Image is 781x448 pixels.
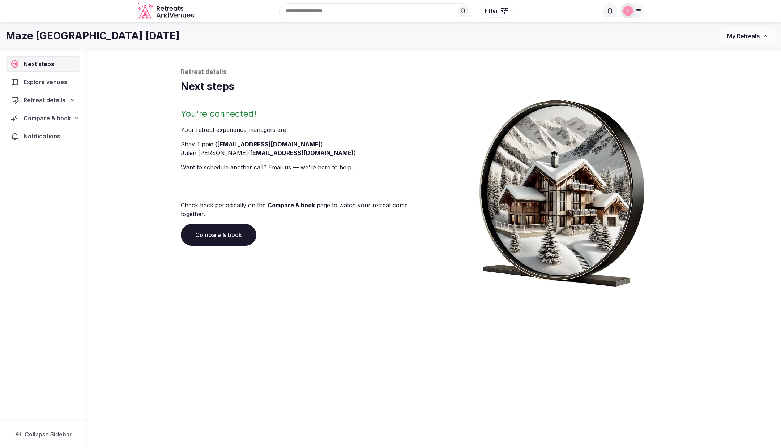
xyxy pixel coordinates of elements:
button: My Retreats [720,27,775,45]
p: Your retreat experience manager s are : [181,125,431,134]
p: Want to schedule another call? Email us — we're here to help. [181,163,431,172]
a: [EMAIL_ADDRESS][DOMAIN_NAME] [250,149,354,156]
a: Compare & book [268,202,315,209]
img: Winter chalet retreat in picture frame [466,94,658,287]
li: Julen [PERSON_NAME] ( ) [181,148,431,157]
li: Shay Tippie ( ) [181,140,431,148]
h1: Next steps [181,79,687,94]
img: Luwam Beyin [623,6,633,16]
span: Collapse Sidebar [25,431,72,438]
p: Retreat details [181,68,687,77]
a: Visit the homepage [137,3,195,19]
span: Explore venues [24,78,70,86]
h2: You're connected! [181,108,431,120]
span: Notifications [24,132,63,141]
h1: Maze [GEOGRAPHIC_DATA] [DATE] [6,29,180,43]
p: Check back periodically on the page to watch your retreat come together. [181,201,431,218]
a: Explore venues [6,74,80,90]
span: My Retreats [727,33,760,40]
a: Compare & book [181,224,256,246]
a: Notifications [6,129,80,144]
span: Compare & book [24,114,71,122]
a: Next steps [6,56,80,72]
span: Filter [485,7,498,14]
span: Next steps [24,60,57,68]
span: Retreat details [24,96,65,104]
button: Filter [480,4,513,18]
button: Collapse Sidebar [6,426,80,442]
a: [EMAIL_ADDRESS][DOMAIN_NAME] [217,141,321,148]
svg: Retreats and Venues company logo [137,3,195,19]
